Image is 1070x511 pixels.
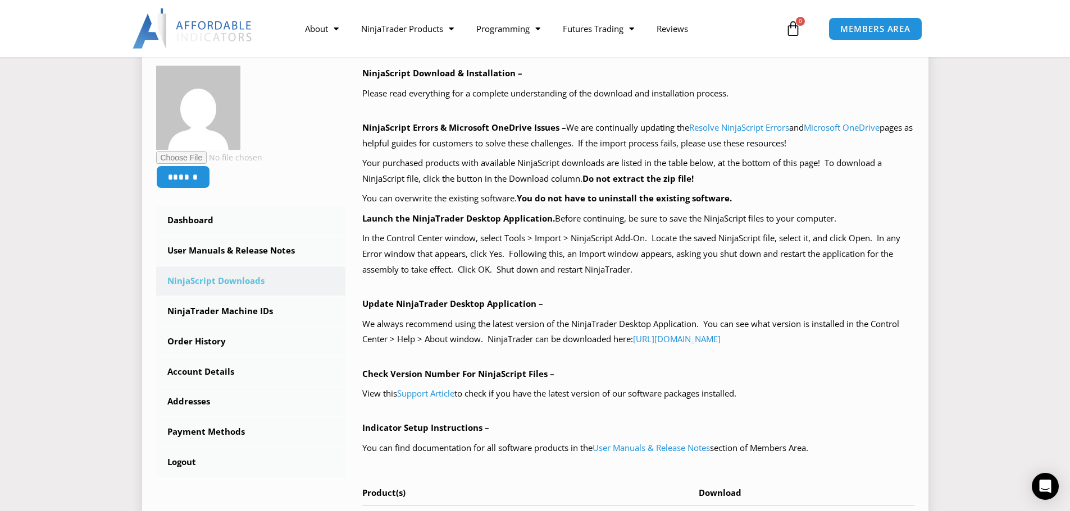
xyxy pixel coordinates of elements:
[156,357,346,386] a: Account Details
[362,298,543,309] b: Update NinjaTrader Desktop Application –
[362,86,914,102] p: Please read everything for a complete understanding of the download and installation process.
[828,17,922,40] a: MEMBERS AREA
[465,16,552,42] a: Programming
[362,368,554,379] b: Check Version Number For NinjaScript Files –
[633,333,721,344] a: [URL][DOMAIN_NAME]
[397,388,454,399] a: Support Article
[156,297,346,326] a: NinjaTrader Machine IDs
[362,120,914,151] p: We are continually updating the and pages as helpful guides for customers to solve these challeng...
[156,66,240,150] img: 6fded88bbc103cd9ded15b784f6dbad49d5a3b6ef011939ec261c9de956e289a
[362,316,914,348] p: We always recommend using the latest version of the NinjaTrader Desktop Application. You can see ...
[294,16,782,42] nav: Menu
[804,122,880,133] a: Microsoft OneDrive
[362,211,914,227] p: Before continuing, be sure to save the NinjaScript files to your computer.
[362,213,555,224] b: Launch the NinjaTrader Desktop Application.
[362,386,914,402] p: View this to check if you have the latest version of our software packages installed.
[156,327,346,356] a: Order History
[156,266,346,296] a: NinjaScript Downloads
[840,25,910,33] span: MEMBERS AREA
[156,206,346,477] nav: Account pages
[156,417,346,446] a: Payment Methods
[156,448,346,477] a: Logout
[768,12,818,45] a: 0
[699,487,741,498] span: Download
[796,17,805,26] span: 0
[362,440,914,456] p: You can find documentation for all software products in the section of Members Area.
[362,67,522,79] b: NinjaScript Download & Installation –
[552,16,645,42] a: Futures Trading
[362,487,406,498] span: Product(s)
[362,231,914,278] p: In the Control Center window, select Tools > Import > NinjaScript Add-On. Locate the saved NinjaS...
[156,236,346,265] a: User Manuals & Release Notes
[1032,473,1059,500] div: Open Intercom Messenger
[689,122,789,133] a: Resolve NinjaScript Errors
[294,16,350,42] a: About
[350,16,465,42] a: NinjaTrader Products
[362,122,566,133] b: NinjaScript Errors & Microsoft OneDrive Issues –
[362,422,489,433] b: Indicator Setup Instructions –
[517,192,732,204] b: You do not have to uninstall the existing software.
[156,206,346,235] a: Dashboard
[582,173,694,184] b: Do not extract the zip file!
[362,155,914,187] p: Your purchased products with available NinjaScript downloads are listed in the table below, at th...
[156,387,346,416] a: Addresses
[593,442,710,453] a: User Manuals & Release Notes
[645,16,699,42] a: Reviews
[133,8,253,49] img: LogoAI | Affordable Indicators – NinjaTrader
[362,191,914,206] p: You can overwrite the existing software.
